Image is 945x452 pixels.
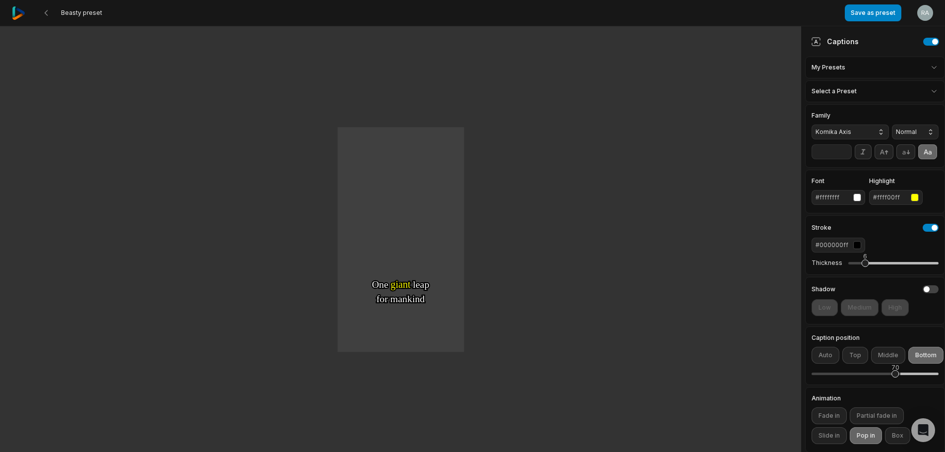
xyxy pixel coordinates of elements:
button: Low [812,299,838,316]
button: #000000ff [812,238,865,253]
button: Box [885,427,910,444]
button: Middle [871,347,905,364]
div: 6 [863,252,867,261]
button: Bottom [908,347,944,364]
button: Save as preset [845,4,901,21]
button: Slide in [812,427,847,444]
label: Caption position [812,335,939,341]
span: Normal [896,128,919,136]
label: Highlight [869,178,923,184]
button: Komika Axis [812,125,889,139]
div: #000000ff [816,241,849,250]
div: #ffff00ff [873,193,907,202]
button: #ffff00ff [869,190,923,205]
h4: Shadow [812,286,835,292]
img: reap [12,6,25,20]
label: Family [812,113,889,119]
span: Beasty preset [61,9,102,17]
button: Auto [812,347,839,364]
button: High [882,299,909,316]
h4: Stroke [812,225,831,231]
button: Normal [892,125,939,139]
button: Medium [841,299,879,316]
label: Thickness [812,259,842,267]
button: Top [842,347,868,364]
label: Font [812,178,865,184]
label: Animation [812,395,939,401]
div: #ffffffff [816,193,849,202]
div: Captions [811,36,859,47]
div: 70 [891,363,899,372]
button: Fade in [812,407,847,424]
button: #ffffffff [812,190,865,205]
button: Pop in [850,427,882,444]
span: Komika Axis [816,128,869,136]
div: Select a Preset [805,80,945,102]
div: My Presets [805,57,945,78]
button: Partial fade in [850,407,904,424]
div: Open Intercom Messenger [911,418,935,442]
